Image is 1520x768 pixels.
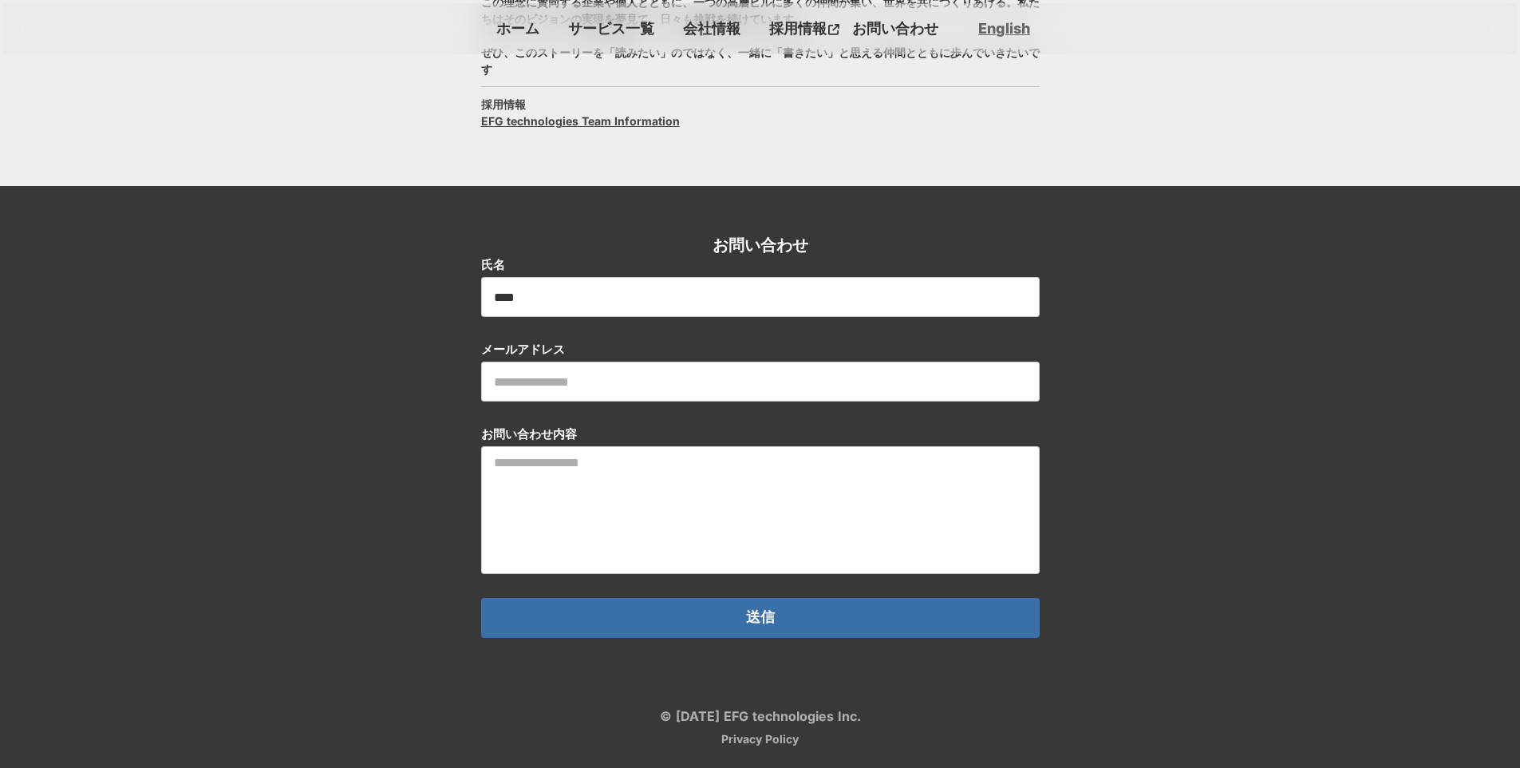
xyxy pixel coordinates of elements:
[481,426,577,442] p: お問い合わせ内容
[481,96,526,113] h3: 採用情報
[713,234,808,256] h2: お問い合わせ
[763,15,846,42] a: 採用情報
[746,610,775,626] p: 送信
[481,256,505,273] p: 氏名
[721,734,799,745] a: Privacy Policy
[660,710,861,722] p: © [DATE] EFG technologies Inc.
[490,15,546,42] a: ホーム
[763,15,828,42] p: 採用情報
[978,18,1030,38] a: English
[481,598,1040,638] button: 送信
[481,341,565,358] p: メールアドレス
[481,113,680,129] a: EFG technologies Team Information
[677,15,747,42] a: 会社情報
[562,15,661,42] a: サービス一覧
[846,15,945,42] a: お問い合わせ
